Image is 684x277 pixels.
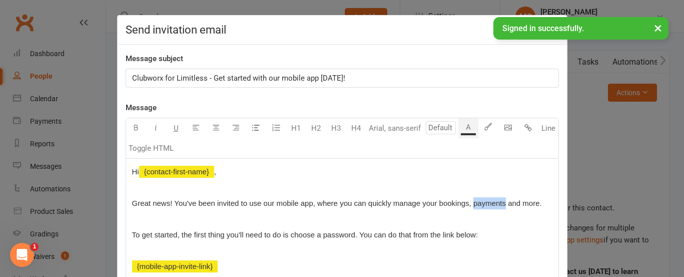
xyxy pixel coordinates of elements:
span: Signed in successfully. [502,24,584,33]
label: Message subject [126,53,183,65]
label: Message [126,102,157,114]
span: 1 [31,243,39,251]
button: Line [538,118,558,138]
span: U [174,124,179,133]
button: H4 [346,118,366,138]
span: , [214,167,216,176]
button: H2 [306,118,326,138]
button: A [458,118,478,138]
iframe: Intercom live chat [10,243,34,267]
span: To get started, the first thing you'll need to do is choose a password. You can do that from the ... [132,230,478,239]
span: Great news! You've been invited to use our mobile app, where you can quickly manage your bookings... [132,199,542,207]
input: Default [426,121,456,134]
button: H3 [326,118,346,138]
span: Hi [132,167,139,176]
button: Arial, sans-serif [366,118,423,138]
button: × [649,17,667,39]
span: Clubworx for Limitless - Get started with our mobile app [DATE]! [132,74,345,83]
button: U [166,118,186,138]
button: Toggle HTML [126,138,176,158]
button: H1 [286,118,306,138]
